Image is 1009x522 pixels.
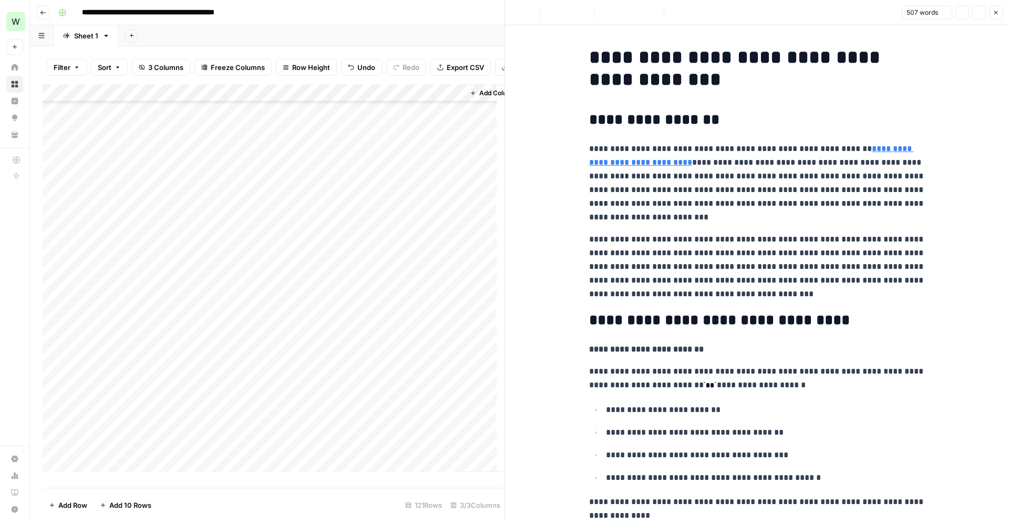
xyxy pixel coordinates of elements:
a: Home [6,59,23,76]
a: Insights [6,93,23,109]
button: Workspace: Workspace1 [6,8,23,35]
button: Sort [91,59,128,76]
button: Redo [386,59,426,76]
span: 507 words [907,8,938,17]
a: Browse [6,76,23,93]
button: Add Column [466,86,520,100]
button: Undo [341,59,382,76]
span: W [12,15,20,28]
button: Freeze Columns [194,59,272,76]
span: 3 Columns [148,62,183,73]
button: Add 10 Rows [94,497,158,514]
div: Sheet 1 [74,31,98,41]
button: Filter [47,59,87,76]
button: Add Row [43,497,94,514]
span: Export CSV [447,62,484,73]
button: 507 words [902,6,952,19]
a: Opportunities [6,109,23,126]
a: Sheet 1 [54,25,119,46]
span: Redo [403,62,419,73]
span: Add 10 Rows [109,500,151,510]
span: Sort [98,62,111,73]
a: Learning Hub [6,484,23,501]
a: Usage [6,467,23,484]
a: Your Data [6,126,23,143]
button: Help + Support [6,501,23,518]
span: Freeze Columns [211,62,265,73]
button: 3 Columns [132,59,190,76]
span: Add Column [479,88,516,98]
span: Undo [357,62,375,73]
div: 121 Rows [401,497,446,514]
span: Filter [54,62,70,73]
span: Add Row [58,500,87,510]
button: Row Height [276,59,337,76]
span: Row Height [292,62,330,73]
button: Export CSV [430,59,491,76]
a: Settings [6,450,23,467]
div: 3/3 Columns [446,497,504,514]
